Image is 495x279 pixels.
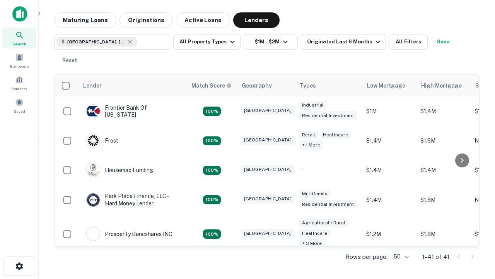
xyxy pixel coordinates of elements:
div: Housemax Funding [86,163,153,177]
td: $1.4M [362,126,416,155]
th: Types [295,75,362,96]
div: Originated Last 6 Months [307,37,382,46]
div: 50 [391,251,410,262]
th: Low Mortgage [362,75,416,96]
button: Save your search to get updates of matches that match your search criteria. [431,34,456,50]
td: $1M [362,96,416,126]
div: + 1 more [299,141,323,150]
div: Frost [86,134,118,148]
div: Types [300,81,316,90]
div: Residential Investment [299,200,357,209]
img: picture [87,134,100,147]
td: $1.8M [416,215,471,254]
img: picture [87,193,100,207]
a: Contacts [2,72,36,93]
div: Prosperity Bancshares INC [86,227,172,241]
th: Capitalize uses an advanced AI algorithm to match your search with the best lender. The match sco... [187,75,237,96]
div: Agricultural / Rural [299,219,348,227]
div: Low Mortgage [367,81,405,90]
button: All Property Types [173,34,241,50]
td: $1.4M [416,155,471,185]
div: Retail [299,131,318,139]
th: Geography [237,75,295,96]
button: Reset [57,53,82,68]
button: All Filters [389,34,428,50]
div: Residential Investment [299,111,357,120]
div: + 3 more [299,239,325,248]
span: Search [12,41,26,47]
td: $1.4M [362,155,416,185]
th: Lender [79,75,187,96]
div: [GEOGRAPHIC_DATA] [241,106,295,115]
h6: Match Score [191,81,230,90]
a: Search [2,28,36,48]
button: Lenders [233,12,280,28]
button: $1M - $2M [244,34,298,50]
div: Matching Properties: 4, hasApolloMatch: undefined [203,195,221,205]
td: $1.4M [362,185,416,214]
div: Park Place Finance, LLC - Hard Money Lender [86,193,179,207]
button: Originated Last 6 Months [301,34,386,50]
div: Healthcare [299,229,330,238]
div: Matching Properties: 7, hasApolloMatch: undefined [203,229,221,239]
a: Saved [2,95,36,116]
img: picture [87,164,100,177]
span: Saved [14,108,25,114]
span: [GEOGRAPHIC_DATA], [GEOGRAPHIC_DATA], [GEOGRAPHIC_DATA] [67,38,125,45]
button: Maturing Loans [54,12,116,28]
div: [GEOGRAPHIC_DATA] [241,136,295,145]
img: capitalize-icon.png [12,6,27,22]
div: Geography [242,81,272,90]
div: Lender [83,81,102,90]
div: [GEOGRAPHIC_DATA] [241,195,295,203]
p: 1–41 of 41 [422,252,449,262]
div: Multifamily [299,189,330,198]
div: Matching Properties: 4, hasApolloMatch: undefined [203,136,221,146]
span: Borrowers [10,63,29,69]
td: $1.6M [416,185,471,214]
div: [GEOGRAPHIC_DATA] [241,229,295,238]
div: Matching Properties: 4, hasApolloMatch: undefined [203,107,221,116]
td: $1.2M [362,215,416,254]
div: Healthcare [320,131,351,139]
div: High Mortgage [421,81,462,90]
div: Matching Properties: 4, hasApolloMatch: undefined [203,166,221,175]
a: Borrowers [2,50,36,71]
img: picture [87,105,100,118]
button: Originations [119,12,173,28]
div: Frontier Bank Of [US_STATE] [86,104,179,118]
td: $1.4M [416,96,471,126]
td: $1.6M [416,126,471,155]
iframe: Chat Widget [456,217,495,254]
th: High Mortgage [416,75,471,96]
img: picture [87,227,100,241]
div: Capitalize uses an advanced AI algorithm to match your search with the best lender. The match sco... [191,81,232,90]
button: Active Loans [176,12,230,28]
div: [GEOGRAPHIC_DATA] [241,165,295,174]
p: Rows per page: [346,252,387,262]
span: Contacts [12,86,27,92]
div: Industrial [299,101,327,110]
